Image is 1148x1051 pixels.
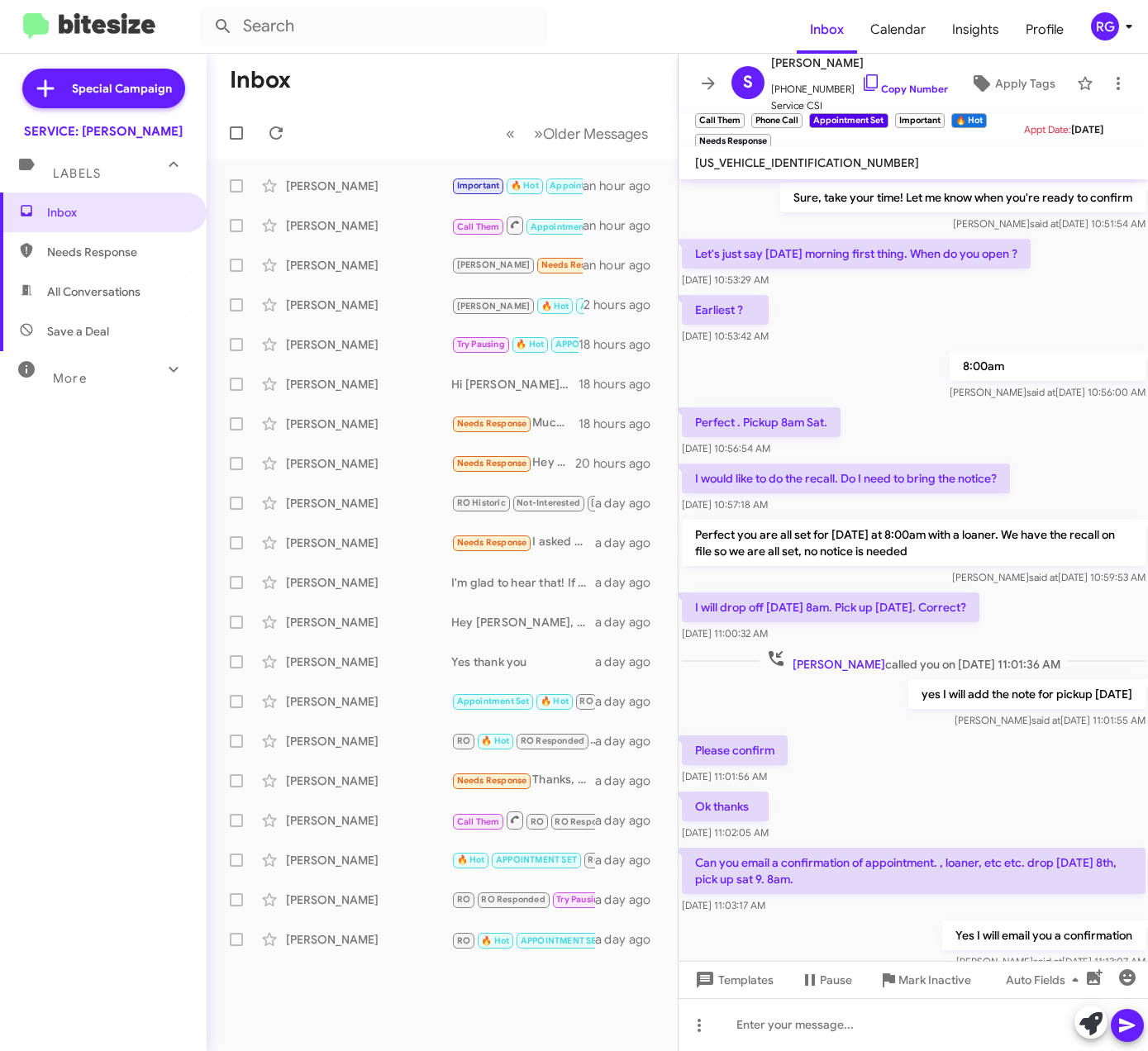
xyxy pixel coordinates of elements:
span: [PERSON_NAME] [457,259,531,270]
nav: Page navigation example [497,117,658,150]
small: Important [895,113,945,128]
div: 18 hours ago [579,416,665,432]
p: Perfect you are all set for [DATE] at 8:00am with a loaner. We have the recall on file so we are ... [682,520,1146,566]
div: 18 hours ago [579,376,665,392]
div: Sounds good, thank you [451,335,579,354]
span: Inbox [47,204,188,221]
span: Save a Deal [47,323,109,340]
span: [PERSON_NAME] [771,53,948,73]
div: Thank you for your feedback! I’ll ensure [PERSON_NAME] receives your kind words. If you have any ... [451,929,595,949]
div: [PERSON_NAME] [286,693,451,710]
div: [PERSON_NAME] [286,178,451,194]
span: Appt Date: [1024,123,1071,136]
div: Hi [PERSON_NAME], we have A service for $299.00 or B service for $699.00 that we can honor when y... [451,376,579,392]
span: 🔥 Hot [541,301,569,311]
span: Not-Interested [517,497,580,508]
span: said at [1032,955,1061,968]
button: Previous [496,117,525,150]
span: [PERSON_NAME] [457,301,531,311]
div: 20 hours ago [575,455,665,472]
p: yes I will add the note for pickup [DATE] [907,679,1145,709]
span: More [53,371,87,386]
div: Yes, the appointment is confirmed with a loaner and with [PERSON_NAME]. You’re welcome to come a ... [451,493,595,512]
span: Needs Response [457,418,527,429]
span: [PERSON_NAME] [591,497,665,508]
span: Service CSI [771,97,948,114]
div: a day ago [595,892,665,908]
div: a day ago [595,773,665,789]
small: Call Them [695,113,745,128]
h1: Inbox [230,67,291,93]
div: [PERSON_NAME] [286,336,451,353]
small: Needs Response [695,134,771,149]
p: Ok thanks [682,792,769,821]
div: a day ago [595,733,665,749]
small: 🔥 Hot [951,113,987,128]
span: S [743,69,753,96]
div: a day ago [595,614,665,630]
span: [DATE] [1071,123,1103,136]
div: [PERSON_NAME] [286,495,451,511]
div: a day ago [595,812,665,829]
small: Appointment Set [809,113,888,128]
span: RO [579,696,593,706]
div: a day ago [595,693,665,710]
span: Try Pausing [556,894,604,905]
div: [PERSON_NAME] [286,892,451,908]
span: Apply Tags [995,69,1055,98]
button: Pause [787,965,865,995]
div: [PERSON_NAME] [286,773,451,789]
span: All Conversations [47,283,141,300]
span: [PERSON_NAME] [DATE] 11:01:55 AM [954,714,1145,726]
p: 8:00am [949,351,1145,381]
span: 🔥 Hot [457,854,485,865]
p: Perfect . Pickup 8am Sat. [682,407,841,437]
span: Labels [53,166,101,181]
span: APPOINTMENT SET [521,935,602,946]
div: [PERSON_NAME] [286,416,451,432]
div: [PERSON_NAME] [286,733,451,749]
p: Sure, take your time! Let me know when you're ready to confirm [779,183,1145,212]
span: [DATE] 11:01:56 AM [682,770,767,782]
span: RO Responded [481,894,545,905]
div: [PERSON_NAME] [286,257,451,273]
span: » [534,123,543,144]
div: Hey [PERSON_NAME], it looks like I may have an outstanding amount I owe MBZ Marin. Would you be t... [451,454,575,473]
p: I will drop off [DATE] 8am. Pick up [DATE]. Correct? [682,592,979,622]
span: APPOINTMENT SET [555,339,636,350]
span: [DATE] 10:53:29 AM [682,273,769,286]
span: 🔥 Hot [541,696,569,706]
div: [PERSON_NAME] [286,376,451,392]
p: I would like to do the recall. Do I need to bring the notice? [682,464,1010,493]
span: Important [457,180,500,191]
p: Can you email a confirmation of appointment. , loaner, etc etc. drop [DATE] 8th, pick up sat 9. 8am. [682,848,1146,894]
span: [PERSON_NAME] [DATE] 10:59:53 AM [951,571,1145,583]
span: [PERSON_NAME] [DATE] 10:51:54 AM [952,217,1145,230]
div: Yes thank you [451,654,595,670]
span: [DATE] 11:03:17 AM [682,899,765,911]
span: RO [588,854,601,865]
span: 🔥 Hot [516,339,544,350]
span: Needs Response [457,537,527,548]
div: SERVICE: [PERSON_NAME] [24,123,183,140]
div: I'm glad to hear that! If you need assistance with your vehicle, feel free to reach out. [451,850,595,869]
span: Needs Response [47,244,188,260]
span: Profile [1012,6,1077,54]
div: Thank you for the offer of the complementary pickup service. God willing, we will just have to se... [451,692,595,711]
div: a day ago [595,654,665,670]
div: I'm glad to hear you had a positive experience! If you need any further assistance or want to sch... [451,810,595,830]
a: Inbox [797,6,857,54]
a: Calendar [857,6,939,54]
div: 18 hours ago [579,336,665,353]
div: Thanks, I will [451,771,595,790]
span: [PERSON_NAME] [DATE] 11:13:07 AM [955,955,1145,968]
input: Search [200,7,547,46]
button: Mark Inactive [865,965,984,995]
span: APPOINTMENT SET [496,854,577,865]
div: [PERSON_NAME] [286,574,451,591]
div: a day ago [595,535,665,551]
div: a day ago [595,495,665,511]
p: Let's just say [DATE] morning first thing. When do you open ? [682,239,1031,269]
